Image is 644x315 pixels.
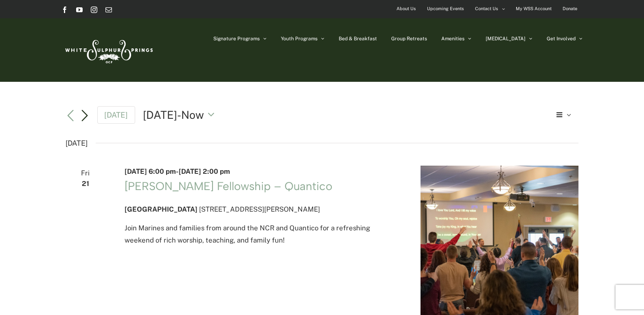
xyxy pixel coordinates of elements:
[143,107,177,122] span: [DATE]
[486,36,526,41] span: [MEDICAL_DATA]
[553,107,579,122] button: Select Calendar View
[125,205,197,213] span: [GEOGRAPHIC_DATA]
[547,36,576,41] span: Get Involved
[181,107,204,122] span: Now
[486,18,532,59] a: [MEDICAL_DATA]
[66,137,88,150] time: [DATE]
[179,167,230,175] span: [DATE] 2:00 pm
[427,3,464,15] span: Upcoming Events
[66,167,105,179] span: Fri
[66,111,75,121] a: Previous Events
[281,36,318,41] span: Youth Programs
[97,106,136,124] a: Click to select today's date
[396,3,416,15] span: About Us
[125,167,176,175] span: [DATE] 6:00 pm
[339,36,377,41] span: Bed & Breakfast
[61,31,155,69] img: White Sulphur Springs Logo
[80,111,90,121] a: Next Events
[441,36,464,41] span: Amenities
[391,18,427,59] a: Group Retreats
[391,36,427,41] span: Group Retreats
[213,18,583,59] nav: Main Menu
[441,18,471,59] a: Amenities
[125,167,230,175] time: -
[213,36,260,41] span: Signature Programs
[516,3,552,15] span: My WSS Account
[66,178,105,190] span: 21
[199,205,320,213] span: [STREET_ADDRESS][PERSON_NAME]
[281,18,324,59] a: Youth Programs
[213,18,267,59] a: Signature Programs
[563,3,577,15] span: Donate
[339,18,377,59] a: Bed & Breakfast
[125,179,333,193] a: [PERSON_NAME] Fellowship – Quantico
[547,18,583,59] a: Get Involved
[475,3,498,15] span: Contact Us
[143,107,219,122] button: Click to toggle datepicker
[177,107,181,122] span: -
[125,222,401,246] p: Join Marines and families from around the NCR and Quantico for a refreshing weekend of rich worsh...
